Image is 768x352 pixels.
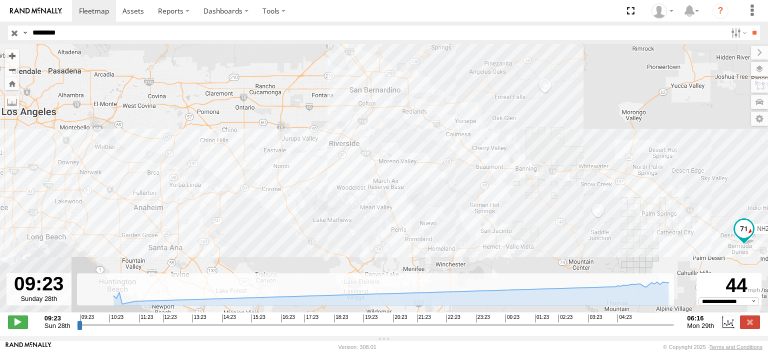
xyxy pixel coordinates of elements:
[304,314,318,322] span: 17:23
[535,314,549,322] span: 01:23
[648,4,677,19] div: Zulema McIntosch
[751,112,768,126] label: Map Settings
[251,314,265,322] span: 15:23
[281,314,295,322] span: 16:23
[5,77,19,90] button: Zoom Home
[44,322,70,329] span: Sun 28th Sep 2025
[617,314,631,322] span: 04:23
[663,344,762,350] div: © Copyright 2025 -
[558,314,572,322] span: 02:23
[21,26,29,40] label: Search Query
[709,344,762,350] a: Terms and Conditions
[417,314,431,322] span: 21:23
[446,314,460,322] span: 22:23
[192,314,206,322] span: 13:23
[5,63,19,77] button: Zoom out
[740,315,760,328] label: Close
[687,322,714,329] span: Mon 29th Sep 2025
[393,314,407,322] span: 20:23
[363,314,377,322] span: 19:23
[10,8,62,15] img: rand-logo.svg
[5,95,19,109] label: Measure
[80,314,94,322] span: 09:23
[476,314,490,322] span: 23:23
[139,314,153,322] span: 11:23
[222,314,236,322] span: 14:23
[44,314,70,322] strong: 09:23
[687,314,714,322] strong: 06:16
[727,26,748,40] label: Search Filter Options
[334,314,348,322] span: 18:23
[5,342,51,352] a: Visit our Website
[588,314,602,322] span: 03:23
[109,314,123,322] span: 10:23
[8,315,28,328] label: Play/Stop
[338,344,376,350] div: Version: 308.01
[698,274,760,297] div: 44
[505,314,519,322] span: 00:23
[163,314,177,322] span: 12:23
[712,3,728,19] i: ?
[5,49,19,63] button: Zoom in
